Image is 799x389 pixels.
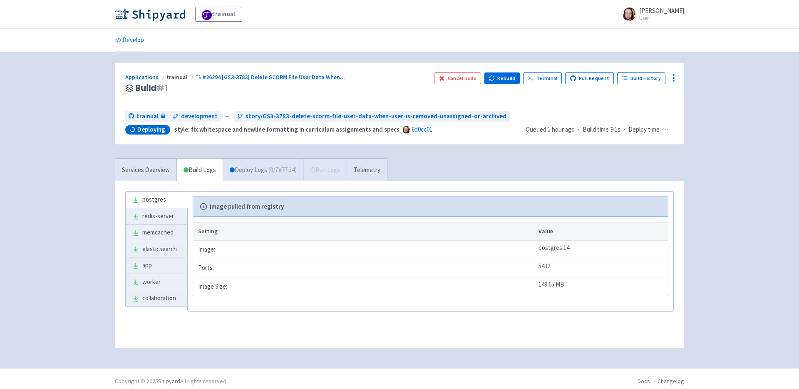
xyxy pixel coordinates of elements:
th: Value [536,222,668,241]
span: Queued [526,125,575,133]
span: story/GS3-3783-delete-scorm-file-user-data-when-user-is-removed-unassigned-or-archived [246,112,506,121]
a: collaboration [126,290,187,307]
td: Image Size: [193,277,536,296]
a: Docs [638,377,650,385]
td: Ports: [193,259,536,277]
a: memcached [126,224,187,241]
time: 1 hour ago [548,125,575,133]
span: Build time [583,125,609,135]
a: #26294 [GS3-3783] Delete SCORM File User Data When... [196,73,346,81]
a: 6d0cc01 [412,125,432,133]
a: elasticsearch [126,241,187,257]
span: # 1 [156,82,168,94]
strong: style: fix whitespace and newline formatting in curriculum assignments and specs [174,125,399,133]
button: Cancel build [434,72,481,84]
span: #26294 [GS3-3783] Delete SCORM File User Data When ... [203,73,345,81]
span: -:-- [661,125,669,135]
a: Build History [617,72,665,84]
a: Terminal [523,72,562,84]
a: postgres [126,192,187,208]
div: Copyright © 2025 All rights reserved. [115,377,228,386]
a: Telemetry [347,159,387,182]
a: development [169,111,221,122]
a: story/GS3-3783-delete-scorm-file-user-data-when-user-is-removed-unassigned-or-archived [234,111,510,122]
td: postgres:14 [536,241,668,259]
td: Image: [193,241,536,259]
th: Setting [193,222,536,241]
a: app [126,257,187,274]
a: Applications [125,73,166,81]
td: 5432 [536,259,668,277]
img: Shipyard logo [115,7,185,21]
small: User [639,15,684,21]
a: Shipyard [158,377,180,385]
b: Image pulled from registry [210,202,284,212]
span: ← [224,112,231,121]
button: Rebuild [484,72,520,84]
span: Deploy time [628,125,660,135]
a: Services Overview [115,159,176,182]
span: Deploying [137,125,165,134]
a: [PERSON_NAME] User [618,7,684,21]
a: worker [126,274,187,290]
a: Build Logs [177,159,223,182]
span: ( 0 / 7 ) (77:34) [268,165,297,175]
span: [PERSON_NAME] [639,7,684,15]
a: Pull Request [565,72,614,84]
span: trainual [166,73,196,81]
a: trainual [195,7,242,22]
span: Build [135,83,168,93]
a: Develop [115,29,144,52]
a: Deploy Logs (0/7)(77:34) [223,159,303,182]
a: redis-server [126,208,187,224]
td: 149.65 MB [536,277,668,296]
span: trainual [136,112,159,121]
a: trainual [125,111,169,122]
span: 9.1s [610,125,620,135]
a: Changelog [658,377,684,385]
span: development [181,112,218,121]
div: · · [526,125,674,135]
